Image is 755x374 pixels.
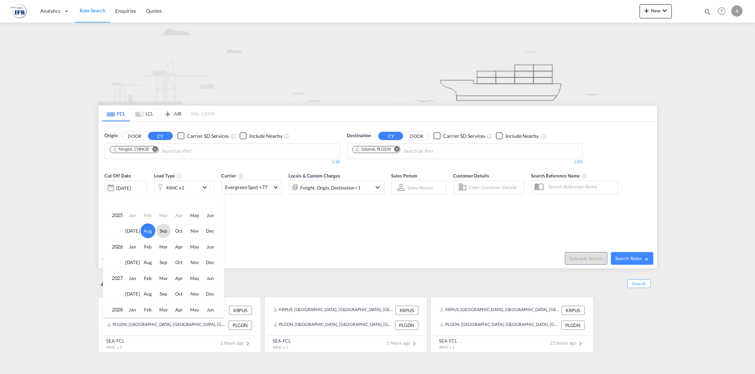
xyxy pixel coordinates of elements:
td: July 2025 [125,223,140,239]
td: March 2027 [156,270,171,286]
td: October 2026 [171,255,187,270]
td: 2026 [103,239,125,255]
span: Nov [188,224,202,238]
span: Feb [141,240,155,254]
td: February 2027 [140,270,156,286]
td: 2027 [103,270,125,286]
td: November 2027 [187,286,202,302]
span: Apr [172,271,186,285]
span: Jan [125,240,139,254]
td: May 2026 [187,239,202,255]
span: Jun [203,303,217,317]
td: June 2026 [202,239,224,255]
td: October 2025 [171,223,187,239]
td: January 2028 [125,302,140,317]
td: August 2027 [140,286,156,302]
span: May [188,208,202,222]
td: February 2025 [140,207,156,223]
span: Nov [188,287,202,301]
span: Dec [203,287,217,301]
span: Oct [172,287,186,301]
td: January 2026 [125,239,140,255]
td: March 2025 [156,207,171,223]
span: Sep [156,287,171,301]
td: April 2025 [171,207,187,223]
td: June 2028 [202,302,224,317]
span: May [188,240,202,254]
td: 2028 [103,302,125,317]
span: [DATE] [125,224,139,238]
span: Mar [156,240,171,254]
td: November 2025 [187,223,202,239]
td: December 2025 [202,223,224,239]
span: Aug [141,255,155,269]
td: April 2026 [171,239,187,255]
span: Oct [172,255,186,269]
md-calendar: Calendar [103,207,224,317]
td: July 2027 [125,286,140,302]
td: August 2026 [140,255,156,270]
td: July 2026 [125,255,140,270]
td: December 2027 [202,286,224,302]
span: Aug [141,287,155,301]
td: May 2027 [187,270,202,286]
span: Sep [156,255,171,269]
span: Dec [203,255,217,269]
td: April 2028 [171,302,187,317]
td: November 2026 [187,255,202,270]
td: October 2027 [171,286,187,302]
span: Jun [203,271,217,285]
td: August 2025 [140,223,156,239]
span: [DATE] [125,255,139,269]
span: [DATE] [125,287,139,301]
td: February 2026 [140,239,156,255]
span: Dec [203,224,217,238]
td: 2025 [103,207,125,223]
td: June 2025 [202,207,224,223]
td: September 2027 [156,286,171,302]
span: Sep [156,224,171,238]
span: Feb [141,271,155,285]
span: Aug [141,223,155,238]
td: February 2028 [140,302,156,317]
td: March 2028 [156,302,171,317]
span: Jun [203,240,217,254]
td: January 2027 [125,270,140,286]
span: Jan [125,271,139,285]
span: Jun [203,208,217,222]
td: September 2025 [156,223,171,239]
span: May [188,271,202,285]
td: June 2027 [202,270,224,286]
td: March 2026 [156,239,171,255]
td: May 2025 [187,207,202,223]
td: April 2027 [171,270,187,286]
span: Mar [156,303,171,317]
td: January 2025 [125,207,140,223]
span: Apr [172,303,186,317]
td: May 2028 [187,302,202,317]
span: Feb [141,303,155,317]
span: Apr [172,240,186,254]
span: May [188,303,202,317]
span: Oct [172,224,186,238]
span: Mar [156,271,171,285]
td: December 2026 [202,255,224,270]
span: Jan [125,303,139,317]
td: September 2026 [156,255,171,270]
span: Nov [188,255,202,269]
